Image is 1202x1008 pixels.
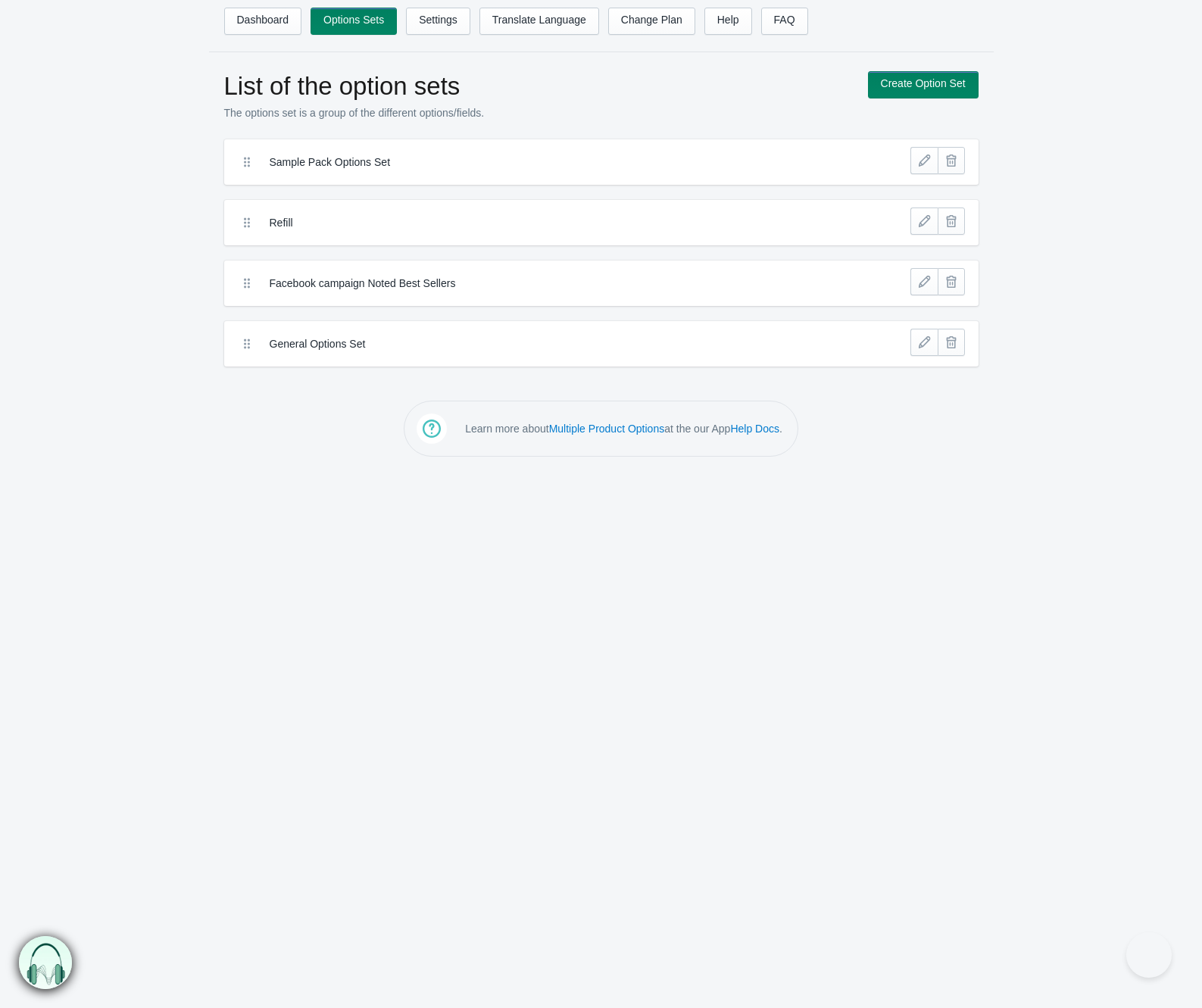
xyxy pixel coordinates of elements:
[224,105,853,120] p: The options set is a group of the different options/fields.
[479,8,599,35] a: Translate Language
[270,215,822,230] label: Refill
[270,336,822,351] label: General Options Set
[761,8,808,35] a: FAQ
[270,276,822,291] label: Facebook campaign Noted Best Sellers
[868,71,979,98] a: Create Option Set
[224,8,302,35] a: Dashboard
[1126,932,1172,978] iframe: Toggle Customer Support
[730,423,779,435] a: Help Docs
[311,8,397,35] a: Options Sets
[608,8,695,35] a: Change Plan
[704,8,752,35] a: Help
[465,421,782,436] p: Learn more about at the our App .
[270,154,822,170] label: Sample Pack Options Set
[406,8,470,35] a: Settings
[224,71,853,101] h1: List of the option sets
[549,423,665,435] a: Multiple Product Options
[20,937,73,990] img: bxm.png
